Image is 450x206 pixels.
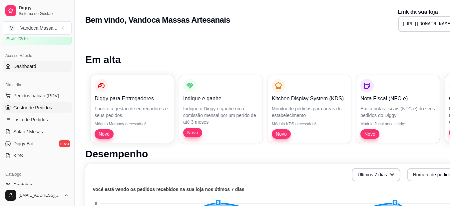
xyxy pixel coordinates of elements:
[356,75,440,143] button: Nota Fiscal (NFC-e)Emita notas fiscais (NFC-e) do seus pedidos do DiggyMódulo fiscal necessário*Novo
[272,105,347,119] p: Monitor de pedidos para áreas do estabelecimento
[3,21,72,35] button: Select a team
[19,5,69,11] span: Diggy
[93,187,244,192] text: Você está vendo os pedidos recebidos na sua loja nos útimos 7 dias
[95,121,170,127] p: Módulo Motoboy necessário*
[20,25,57,31] div: Vandoca Massa ...
[272,95,347,103] p: Kitchen Display System (KDS)
[3,138,72,149] a: Diggy Botnovo
[3,90,72,101] button: Pedidos balcão (PDV)
[3,126,72,137] a: Salão / Mesas
[95,105,170,119] p: Facilite a gestão de entregadores e seus pedidos.
[360,105,436,119] p: Emita notas fiscais (NFC-e) do seus pedidos do Diggy
[3,50,72,61] div: Acesso Rápido
[13,128,43,135] span: Salão / Mesas
[185,129,201,136] span: Novo
[13,140,34,147] span: Diggy Bot
[179,75,262,143] button: Indique e ganheIndique o Diggy e ganhe uma comissão mensal por um perído de até 3 mesesNovo
[91,75,174,143] button: Diggy para EntregadoresFacilite a gestão de entregadores e seus pedidos.Módulo Motoboy necessário...
[13,182,32,188] span: Produtos
[11,36,28,41] article: até 22/10
[13,152,23,159] span: KDS
[352,168,400,181] button: Últimos 7 dias
[183,105,258,125] p: Indique o Diggy e ganhe uma comissão mensal por um perído de até 3 meses
[3,150,72,161] a: KDS
[268,75,351,143] button: Kitchen Display System (KDS)Monitor de pedidos para áreas do estabelecimentoMódulo KDS necessário...
[3,180,72,190] a: Produtos
[3,61,72,72] a: Dashboard
[95,201,97,205] tspan: 8
[3,114,72,125] a: Lista de Pedidos
[13,63,36,70] span: Dashboard
[360,95,436,103] p: Nota Fiscal (NFC-e)
[19,11,69,16] span: Sistema de Gestão
[13,116,48,123] span: Lista de Pedidos
[3,80,72,90] div: Dia a dia
[273,131,289,137] span: Novo
[3,102,72,113] a: Gestor de Pedidos
[96,131,112,137] span: Novo
[8,25,15,31] span: V
[183,95,258,103] p: Indique e ganhe
[360,121,436,127] p: Módulo fiscal necessário*
[3,3,72,19] a: DiggySistema de Gestão
[272,121,347,127] p: Módulo KDS necessário*
[3,169,72,180] div: Catálogo
[85,15,230,25] h2: Bem vindo, Vandoca Massas Artesanais
[13,92,59,99] span: Pedidos balcão (PDV)
[3,187,72,203] button: [EMAIL_ADDRESS][DOMAIN_NAME]
[19,193,61,198] span: [EMAIL_ADDRESS][DOMAIN_NAME]
[362,131,378,137] span: Novo
[13,104,52,111] span: Gestor de Pedidos
[95,95,170,103] p: Diggy para Entregadores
